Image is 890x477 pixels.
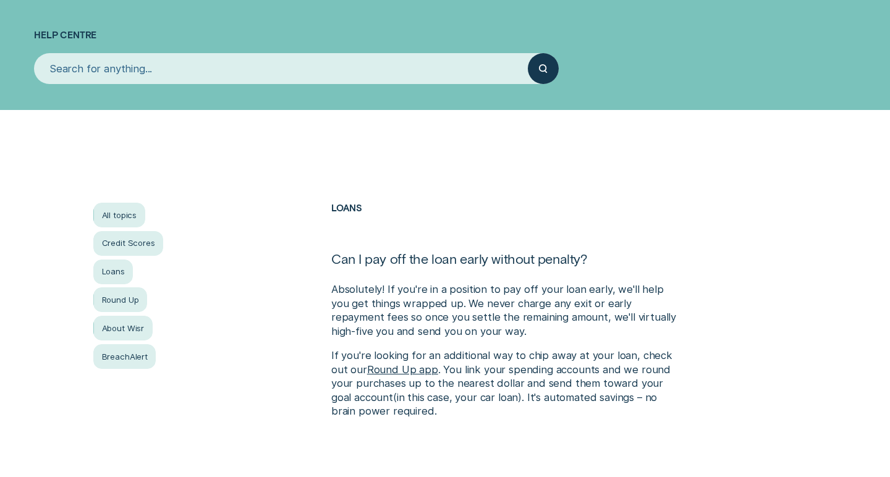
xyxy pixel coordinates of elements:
[93,260,133,284] a: Loans
[93,231,163,256] a: Credit Scores
[93,344,156,369] a: BreachAlert
[331,250,677,282] h1: Can I pay off the loan early without penalty?
[367,363,438,376] a: Round Up app
[331,348,677,418] p: If you're looking for an additional way to chip away at your loan, check out our . You link your ...
[393,391,397,403] span: (
[518,391,522,403] span: )
[93,203,145,227] a: All topics
[93,287,147,312] a: Round Up
[331,203,677,250] h2: Loans
[331,282,677,338] p: Absolutely! If you're in a position to pay off your loan early, we'll help you get things wrapped...
[331,202,362,213] a: Loans
[528,53,559,84] button: Submit your search query.
[93,316,152,340] a: About Wisr
[34,53,528,84] input: Search for anything...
